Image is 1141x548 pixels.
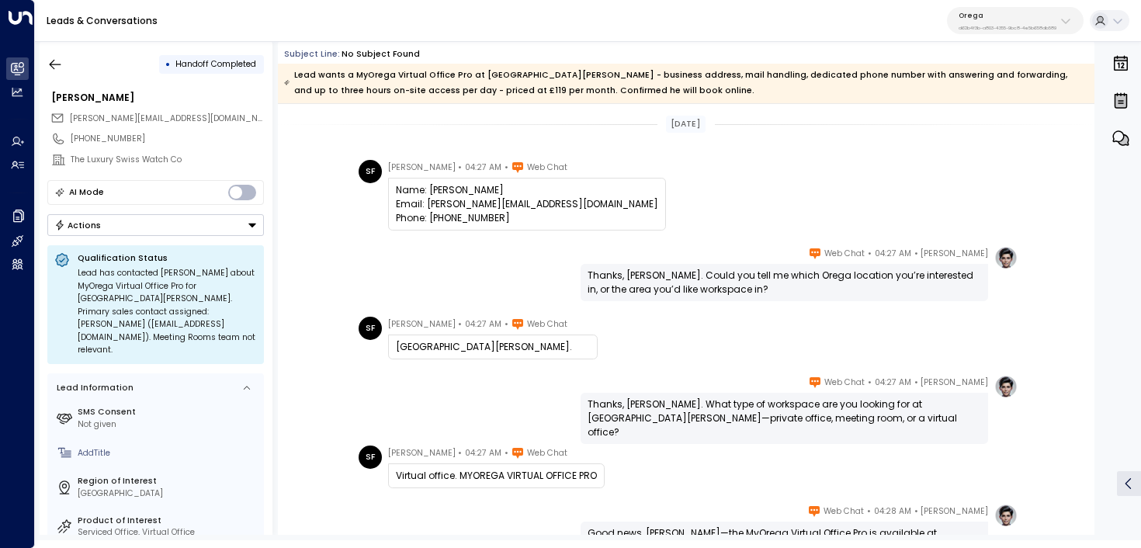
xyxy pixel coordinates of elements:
[465,317,501,332] span: 04:27 AM
[588,397,981,439] div: Thanks, [PERSON_NAME]. What type of workspace are you looking for at [GEOGRAPHIC_DATA][PERSON_NAM...
[959,25,1056,31] p: d62b4f3b-a803-4355-9bc8-4e5b658db589
[914,375,918,390] span: •
[78,418,259,431] div: Not given
[505,317,508,332] span: •
[388,317,456,332] span: [PERSON_NAME]
[359,317,382,340] div: SF
[505,446,508,461] span: •
[47,14,158,27] a: Leads & Conversations
[71,133,264,145] div: [PHONE_NUMBER]
[458,160,462,175] span: •
[78,406,259,418] label: SMS Consent
[51,91,264,105] div: [PERSON_NAME]
[78,252,257,264] p: Qualification Status
[465,446,501,461] span: 04:27 AM
[284,48,340,60] span: Subject Line:
[396,340,590,354] div: [GEOGRAPHIC_DATA][PERSON_NAME].
[874,504,911,519] span: 04:28 AM
[388,446,456,461] span: [PERSON_NAME]
[465,160,501,175] span: 04:27 AM
[868,375,872,390] span: •
[69,185,104,200] div: AI Mode
[71,154,264,166] div: The Luxury Swiss Watch Co
[458,317,462,332] span: •
[396,469,597,483] div: Virtual office. MYOREGA VIRTUAL OFFICE PRO
[47,214,264,236] div: Button group with a nested menu
[666,116,706,133] div: [DATE]
[921,246,988,262] span: [PERSON_NAME]
[165,54,171,75] div: •
[867,504,871,519] span: •
[824,246,865,262] span: Web Chat
[175,58,256,70] span: Handoff Completed
[994,375,1018,398] img: profile-logo.png
[824,375,865,390] span: Web Chat
[875,375,911,390] span: 04:27 AM
[78,487,259,500] div: [GEOGRAPHIC_DATA]
[47,214,264,236] button: Actions
[78,475,259,487] label: Region of Interest
[388,160,456,175] span: [PERSON_NAME]
[914,246,918,262] span: •
[458,446,462,461] span: •
[53,382,134,394] div: Lead Information
[78,447,259,460] div: AddTitle
[921,504,988,519] span: [PERSON_NAME]
[994,246,1018,269] img: profile-logo.png
[947,7,1084,34] button: Oregad62b4f3b-a803-4355-9bc8-4e5b658db589
[342,48,420,61] div: No subject found
[527,446,567,461] span: Web Chat
[78,526,259,539] div: Serviced Office, Virtual Office
[284,68,1087,99] div: Lead wants a MyOrega Virtual Office Pro at [GEOGRAPHIC_DATA][PERSON_NAME] - business address, mai...
[994,504,1018,527] img: profile-logo.png
[505,160,508,175] span: •
[959,11,1056,20] p: Orega
[396,183,658,225] div: Name: [PERSON_NAME] Email: [PERSON_NAME][EMAIL_ADDRESS][DOMAIN_NAME] Phone: [PHONE_NUMBER]
[70,113,264,125] span: Scott@theluxuryswisswatchco.com
[527,160,567,175] span: Web Chat
[78,515,259,527] label: Product of Interest
[78,267,257,357] div: Lead has contacted [PERSON_NAME] about MyOrega Virtual Office Pro for [GEOGRAPHIC_DATA][PERSON_NA...
[527,317,567,332] span: Web Chat
[54,220,102,231] div: Actions
[914,504,918,519] span: •
[921,375,988,390] span: [PERSON_NAME]
[824,504,864,519] span: Web Chat
[588,269,981,297] div: Thanks, [PERSON_NAME]. Could you tell me which Orega location you’re interested in, or the area y...
[868,246,872,262] span: •
[359,160,382,183] div: SF
[70,113,278,124] span: [PERSON_NAME][EMAIL_ADDRESS][DOMAIN_NAME]
[875,246,911,262] span: 04:27 AM
[359,446,382,469] div: SF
